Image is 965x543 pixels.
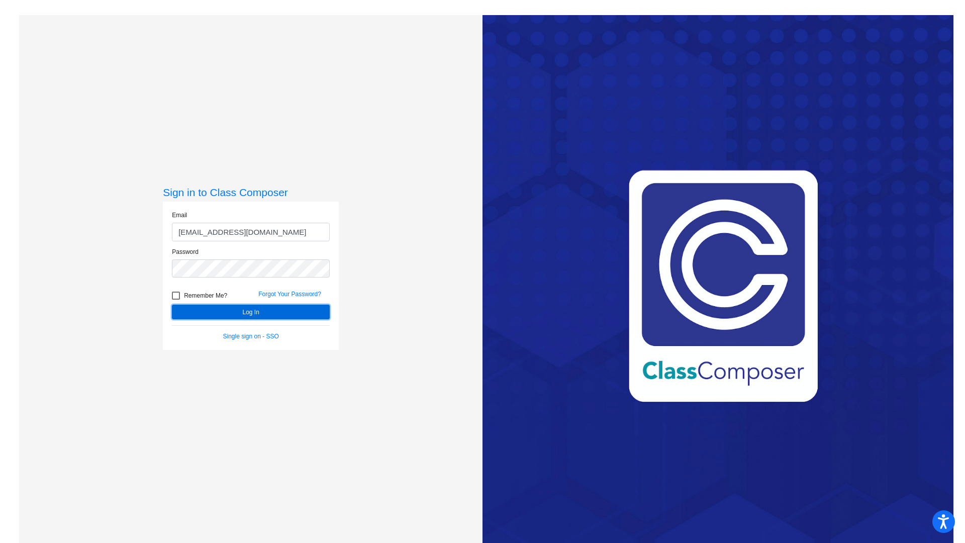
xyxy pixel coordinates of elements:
button: Log In [172,305,330,319]
label: Password [172,247,199,256]
a: Single sign on - SSO [223,333,279,340]
span: Remember Me? [184,290,227,302]
label: Email [172,211,187,220]
h3: Sign in to Class Composer [163,186,339,199]
a: Forgot Your Password? [258,291,321,298]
